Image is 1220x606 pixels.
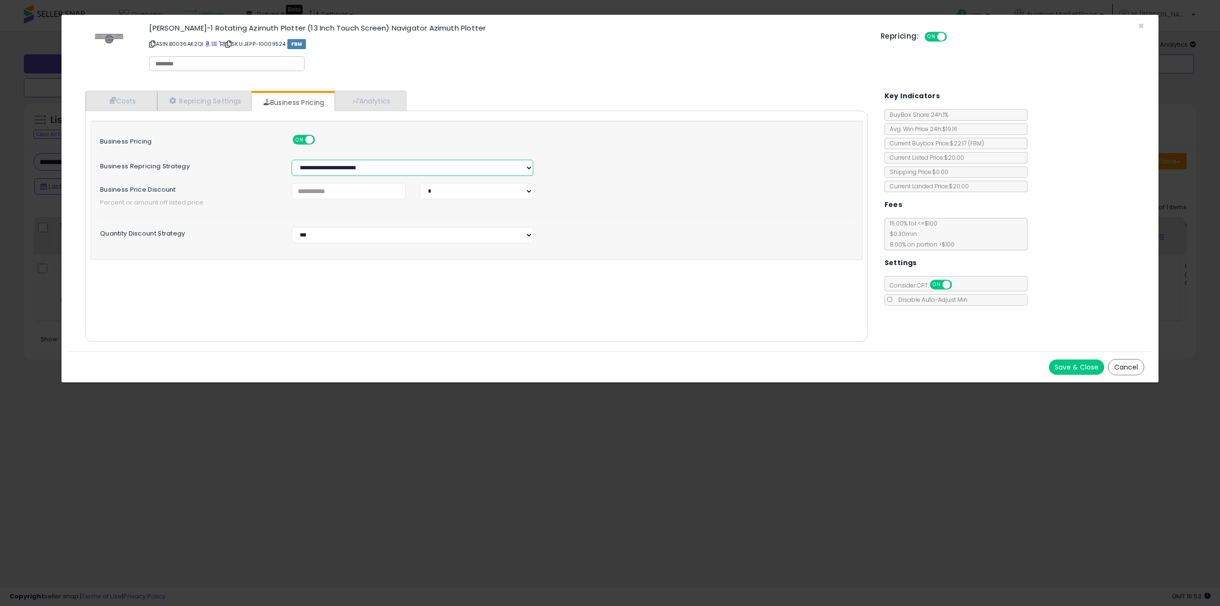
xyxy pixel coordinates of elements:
[314,136,329,144] span: OFF
[93,183,285,193] label: Business Price Discount
[46,9,76,16] h1: Support
[8,131,156,189] div: The team will get back to you on this. Our usual reply time is a few minutes.You'll get replies h...
[219,40,224,48] a: Your listing only
[885,125,957,133] span: Avg. Win Price 24h: $19.16
[287,39,306,49] span: FBM
[950,139,984,147] span: $22.17
[885,111,948,119] span: BuyBox Share 24h: 1%
[894,296,967,304] span: Disable Auto-Adjust Min
[8,75,183,131] div: Ken says…
[93,227,285,237] label: Quantity Discount Strategy
[945,33,961,41] span: OFF
[294,136,306,144] span: ON
[86,91,157,111] a: Costs
[931,281,943,289] span: ON
[925,33,937,41] span: ON
[149,4,167,22] button: Home
[15,137,149,184] div: The team will get back to you on this. Our usual reply time is a few minutes. You'll get replies ...
[167,4,184,21] div: Close
[885,139,984,147] span: Current Buybox Price:
[252,93,334,112] a: Business Pricing
[885,182,969,190] span: Current Landed Price: $20.00
[205,40,210,48] a: BuyBox page
[15,165,90,183] b: [EMAIL_ADDRESS][DOMAIN_NAME]
[885,281,965,289] span: Consider CPT:
[42,81,175,118] div: Is it possible to add one or two more login names. I'd like to be able to handle processes from t...
[885,168,948,176] span: Shipping Price: $0.00
[27,5,42,21] img: Profile image for Support
[61,312,68,320] button: Start recording
[34,75,183,123] div: Is it possible to add one or two more login names. I'd like to be able to handle processes from t...
[6,4,24,22] button: go back
[950,281,966,289] span: OFF
[163,308,179,324] button: Send a message…
[149,36,866,51] p: ASIN: B0036AK2QI | SKU: JEPP-10009524
[885,240,955,248] span: 8.00 % on portion > $100
[335,91,405,111] a: Analytics
[93,160,285,170] label: Business Repricing Strategy
[95,24,123,53] img: 41M7AlM5-aL._SL60_.jpg
[212,40,217,48] a: All offer listings
[881,32,919,40] h5: Repricing:
[93,198,860,207] span: Percent or amount off listed price
[157,91,252,111] a: Repricing Settings
[8,131,183,210] div: Support says…
[15,312,22,320] button: Emoji picker
[1049,359,1104,375] button: Save & Close
[885,230,917,238] span: $0.30 min
[30,312,38,320] button: Gif picker
[149,24,866,31] h3: [PERSON_NAME]-1 Rotating Azimuth Plotter (13 Inch Touch Screen) Navigator Azimuth Plotter
[885,219,955,248] span: 15.00 % for <= $100
[885,154,964,162] span: Current Listed Price: $20.00
[884,90,940,102] h5: Key Indicators
[1138,19,1144,33] span: ×
[45,312,53,320] button: Upload attachment
[1108,359,1144,375] button: Cancel
[968,139,984,147] span: ( FBM )
[884,199,903,211] h5: Fees
[8,292,183,308] textarea: Message…
[884,257,917,269] h5: Settings
[93,135,285,145] label: Business Pricing
[15,191,70,197] div: Support • Just now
